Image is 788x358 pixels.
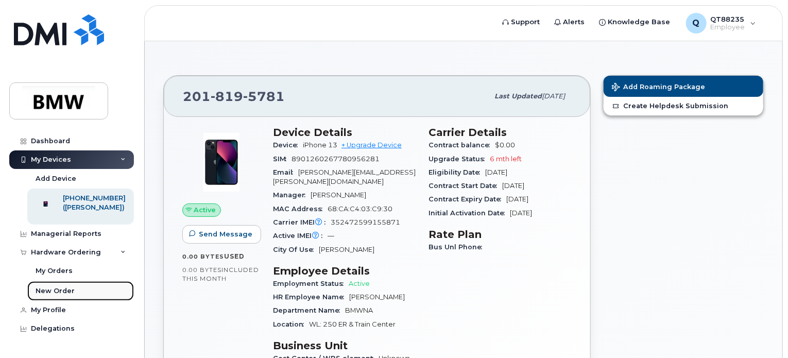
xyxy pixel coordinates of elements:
span: Send Message [199,229,252,239]
button: Add Roaming Package [604,76,763,97]
span: 352472599155871 [331,218,400,226]
span: iPhone 13 [303,141,337,149]
h3: Business Unit [273,339,416,352]
span: Active [194,205,216,215]
span: — [328,232,334,240]
span: Initial Activation Date [429,209,510,217]
span: Upgrade Status [429,155,490,163]
span: [PERSON_NAME] [311,191,366,199]
span: Contract Start Date [429,182,502,190]
span: [PERSON_NAME][EMAIL_ADDRESS][PERSON_NAME][DOMAIN_NAME] [273,168,416,185]
span: MAC Address [273,205,328,213]
span: [DATE] [510,209,532,217]
span: SIM [273,155,292,163]
h3: Device Details [273,126,416,139]
span: WL: 250 ER & Train Center [309,320,396,328]
span: Manager [273,191,311,199]
img: image20231002-3703462-1ig824h.jpeg [191,131,252,193]
h3: Rate Plan [429,228,572,241]
iframe: Messenger Launcher [743,313,780,350]
span: Active IMEI [273,232,328,240]
span: $0.00 [495,141,515,149]
span: [PERSON_NAME] [319,246,374,253]
span: Carrier IMEI [273,218,331,226]
span: 201 [183,89,285,104]
span: [DATE] [502,182,524,190]
span: 819 [211,89,243,104]
h3: Carrier Details [429,126,572,139]
span: Last updated [494,92,542,100]
span: Location [273,320,309,328]
span: Contract balance [429,141,495,149]
span: Employment Status [273,280,349,287]
span: [PERSON_NAME] [349,293,405,301]
span: 8901260267780956281 [292,155,380,163]
span: Department Name [273,306,345,314]
span: Add Roaming Package [612,83,705,93]
span: [DATE] [542,92,565,100]
span: used [224,252,245,260]
span: HR Employee Name [273,293,349,301]
span: [DATE] [506,195,528,203]
span: Active [349,280,370,287]
h3: Employee Details [273,265,416,277]
a: Create Helpdesk Submission [604,97,763,115]
button: Send Message [182,225,261,244]
span: Eligibility Date [429,168,485,176]
span: City Of Use [273,246,319,253]
a: + Upgrade Device [341,141,402,149]
span: Bus Unl Phone [429,243,487,251]
span: 6 mth left [490,155,522,163]
span: BMWNA [345,306,373,314]
span: 0.00 Bytes [182,266,221,274]
span: 68:CA:C4:03:C9:30 [328,205,392,213]
span: Device [273,141,303,149]
span: Contract Expiry Date [429,195,506,203]
span: [DATE] [485,168,507,176]
span: Email [273,168,298,176]
span: 0.00 Bytes [182,253,224,260]
span: 5781 [243,89,285,104]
